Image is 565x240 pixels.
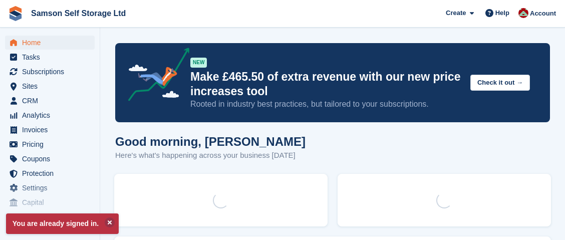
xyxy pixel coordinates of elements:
a: menu [5,152,95,166]
a: menu [5,50,95,64]
span: Subscriptions [22,65,82,79]
span: Account [530,9,556,19]
a: menu [5,181,95,195]
span: CRM [22,94,82,108]
a: Samson Self Storage Ltd [27,5,130,22]
h1: Good morning, [PERSON_NAME] [115,135,306,148]
span: Analytics [22,108,82,122]
span: Home [22,36,82,50]
div: NEW [190,58,207,68]
a: menu [5,79,95,93]
button: Check it out → [470,75,530,91]
span: Help [495,8,509,18]
img: stora-icon-8386f47178a22dfd0bd8f6a31ec36ba5ce8667c1dd55bd0f319d3a0aa187defe.svg [8,6,23,21]
span: Invoices [22,123,82,137]
span: Coupons [22,152,82,166]
span: Sites [22,79,82,93]
a: menu [5,94,95,108]
p: Here's what's happening across your business [DATE] [115,150,306,161]
p: Make £465.50 of extra revenue with our new price increases tool [190,70,462,99]
img: price-adjustments-announcement-icon-8257ccfd72463d97f412b2fc003d46551f7dbcb40ab6d574587a9cd5c0d94... [120,48,190,105]
a: menu [5,65,95,79]
span: Settings [22,181,82,195]
a: menu [5,36,95,50]
span: Protection [22,166,82,180]
span: Pricing [22,137,82,151]
span: Capital [22,195,82,209]
img: Ian [518,8,528,18]
p: You are already signed in. [6,213,119,234]
a: menu [5,195,95,209]
a: menu [5,108,95,122]
span: Tasks [22,50,82,64]
a: menu [5,123,95,137]
span: Create [446,8,466,18]
a: menu [5,137,95,151]
p: Rooted in industry best practices, but tailored to your subscriptions. [190,99,462,110]
a: menu [5,166,95,180]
